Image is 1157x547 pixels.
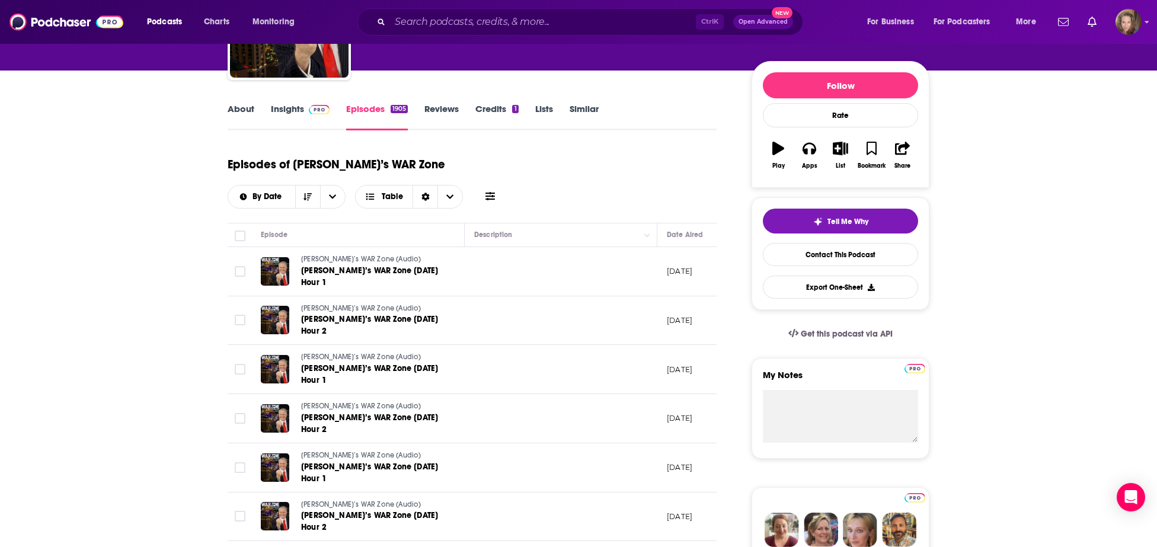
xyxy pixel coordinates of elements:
a: Lists [535,103,553,130]
span: [PERSON_NAME]’s WAR Zone (Audio) [301,451,421,459]
h1: Episodes of [PERSON_NAME]’s WAR Zone [228,157,445,172]
div: Sort Direction [413,185,437,208]
button: Sort Direction [295,185,320,208]
a: Credits1 [475,103,518,130]
img: Podchaser Pro [309,105,330,114]
span: [PERSON_NAME]’s WAR Zone (Audio) [301,353,421,361]
div: Share [894,162,910,169]
div: Bookmark [858,162,886,169]
a: Pro website [904,491,925,503]
button: open menu [859,12,929,31]
div: Apps [802,162,817,169]
div: Rate [763,103,918,127]
button: open menu [228,193,295,201]
img: Barbara Profile [804,513,838,547]
a: Show notifications dropdown [1083,12,1101,32]
div: Date Aired [667,228,703,242]
a: [PERSON_NAME]’s WAR Zone (Audio) [301,254,443,265]
button: Choose View [355,185,464,209]
a: Contact This Podcast [763,243,918,266]
a: [PERSON_NAME]’s WAR Zone [DATE] Hour 1 [301,363,443,386]
a: [PERSON_NAME]’s WAR Zone [DATE] Hour 2 [301,510,443,533]
img: Jon Profile [882,513,916,547]
label: My Notes [763,369,918,390]
a: Show notifications dropdown [1053,12,1073,32]
span: Open Advanced [739,19,788,25]
span: [PERSON_NAME]’s WAR Zone [DATE] Hour 2 [301,412,438,434]
span: [PERSON_NAME]’s WAR Zone (Audio) [301,255,421,263]
span: New [772,7,793,18]
a: InsightsPodchaser Pro [271,103,330,130]
button: Bookmark [856,134,887,177]
a: [PERSON_NAME]’s WAR Zone (Audio) [301,450,443,461]
button: List [825,134,856,177]
span: Charts [204,14,229,30]
div: Search podcasts, credits, & more... [369,8,814,36]
span: Table [382,193,403,201]
div: 1 [512,105,518,113]
button: Open AdvancedNew [733,15,793,29]
span: Logged in as smcclure267 [1116,9,1142,35]
span: [PERSON_NAME]’s WAR Zone [DATE] Hour 1 [301,265,438,287]
span: [PERSON_NAME]’s WAR Zone [DATE] Hour 1 [301,363,438,385]
a: Episodes1905 [346,103,408,130]
div: Episode [261,228,287,242]
div: Play [772,162,785,169]
img: Podchaser - Follow, Share and Rate Podcasts [9,11,123,33]
div: 1905 [391,105,408,113]
img: Jules Profile [843,513,877,547]
span: Toggle select row [235,413,245,424]
span: More [1016,14,1036,30]
button: Apps [794,134,824,177]
span: [PERSON_NAME]’s WAR Zone [DATE] Hour 2 [301,510,438,532]
span: Ctrl K [696,14,724,30]
a: [PERSON_NAME]’s WAR Zone (Audio) [301,500,443,510]
span: Toggle select row [235,266,245,277]
img: Podchaser Pro [904,364,925,373]
span: For Podcasters [934,14,990,30]
p: [DATE] [667,364,692,375]
button: Column Actions [640,228,654,242]
img: User Profile [1116,9,1142,35]
button: open menu [320,185,345,208]
span: [PERSON_NAME]’s WAR Zone (Audio) [301,402,421,410]
button: Share [887,134,918,177]
img: Sydney Profile [765,513,799,547]
a: [PERSON_NAME]’s WAR Zone [DATE] Hour 1 [301,461,443,485]
span: Get this podcast via API [801,329,893,339]
a: About [228,103,254,130]
img: tell me why sparkle [813,217,823,226]
a: [PERSON_NAME]’s WAR Zone [DATE] Hour 1 [301,265,443,289]
a: [PERSON_NAME]’s WAR Zone [DATE] Hour 2 [301,412,443,436]
p: [DATE] [667,315,692,325]
span: [PERSON_NAME]’s WAR Zone [DATE] Hour 2 [301,314,438,336]
a: Similar [570,103,599,130]
button: Play [763,134,794,177]
span: By Date [253,193,286,201]
span: [PERSON_NAME]’s WAR Zone (Audio) [301,304,421,312]
span: Monitoring [253,14,295,30]
h2: Choose List sort [228,185,346,209]
div: List [836,162,845,169]
input: Search podcasts, credits, & more... [390,12,696,31]
div: Open Intercom Messenger [1117,483,1145,511]
div: Description [474,228,512,242]
span: Toggle select row [235,364,245,375]
a: Charts [196,12,236,31]
a: [PERSON_NAME]’s WAR Zone (Audio) [301,303,443,314]
a: [PERSON_NAME]’s WAR Zone (Audio) [301,352,443,363]
span: [PERSON_NAME]’s WAR Zone [DATE] Hour 1 [301,462,438,484]
span: Toggle select row [235,511,245,522]
button: Follow [763,72,918,98]
p: [DATE] [667,266,692,276]
img: Podchaser Pro [904,493,925,503]
button: tell me why sparkleTell Me Why [763,209,918,233]
a: [PERSON_NAME]’s WAR Zone [DATE] Hour 2 [301,314,443,337]
a: Get this podcast via API [779,319,902,348]
span: Toggle select row [235,462,245,473]
button: Show profile menu [1116,9,1142,35]
a: Pro website [904,362,925,373]
button: open menu [139,12,197,31]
